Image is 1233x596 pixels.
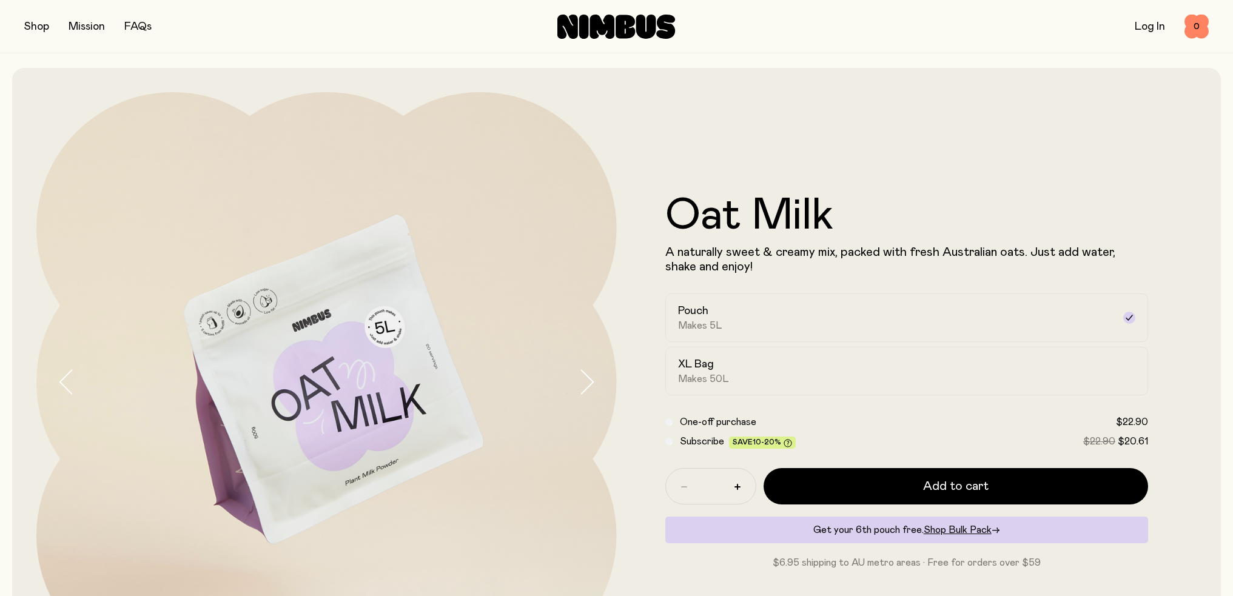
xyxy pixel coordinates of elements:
span: Makes 50L [678,373,729,385]
h2: XL Bag [678,357,714,372]
a: Log In [1135,21,1165,32]
span: Add to cart [923,478,989,495]
button: 0 [1184,15,1209,39]
button: Add to cart [764,468,1149,504]
a: FAQs [124,21,152,32]
span: Makes 5L [678,320,722,332]
div: Get your 6th pouch free. [665,517,1149,543]
span: One-off purchase [680,417,756,427]
span: Save [733,438,792,447]
span: $22.90 [1083,437,1115,446]
h1: Oat Milk [665,194,1149,238]
span: Subscribe [680,437,724,446]
span: $20.61 [1118,437,1148,446]
span: $22.90 [1116,417,1148,427]
a: Mission [69,21,105,32]
p: A naturally sweet & creamy mix, packed with fresh Australian oats. Just add water, shake and enjoy! [665,245,1149,274]
span: 10-20% [753,438,781,446]
span: Shop Bulk Pack [924,525,992,535]
h2: Pouch [678,304,708,318]
a: Shop Bulk Pack→ [924,525,1000,535]
p: $6.95 shipping to AU metro areas · Free for orders over $59 [665,555,1149,570]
